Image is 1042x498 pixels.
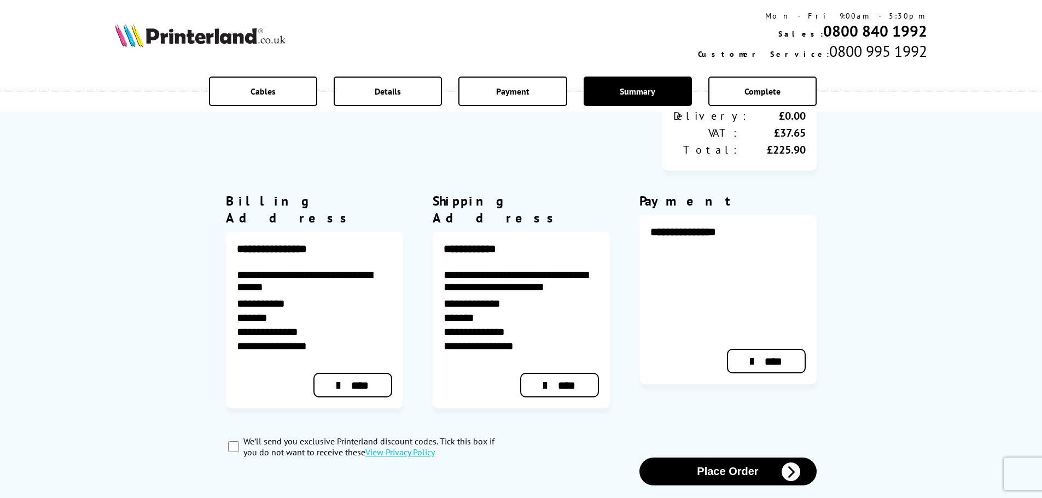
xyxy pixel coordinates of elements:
[251,86,276,97] span: Cables
[823,21,927,41] a: 0800 840 1992
[673,109,749,123] div: Delivery:
[433,192,610,226] div: Shipping Address
[673,126,740,140] div: VAT:
[226,192,403,226] div: Billing Address
[243,436,509,458] label: We’ll send you exclusive Printerland discount codes. Tick this box if you do not want to receive ...
[673,143,740,157] div: Total:
[749,109,806,123] div: £0.00
[620,86,655,97] span: Summary
[698,11,927,21] div: Mon - Fri 9:00am - 5:30pm
[740,126,806,140] div: £37.65
[698,49,829,59] span: Customer Service:
[744,86,781,97] span: Complete
[115,23,286,47] img: Printerland Logo
[375,86,401,97] span: Details
[496,86,529,97] span: Payment
[639,458,817,485] button: Place Order
[740,143,806,157] div: £225.90
[639,192,817,209] div: Payment
[365,447,435,458] a: modal_privacy
[778,29,823,39] span: Sales:
[829,41,927,61] span: 0800 995 1992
